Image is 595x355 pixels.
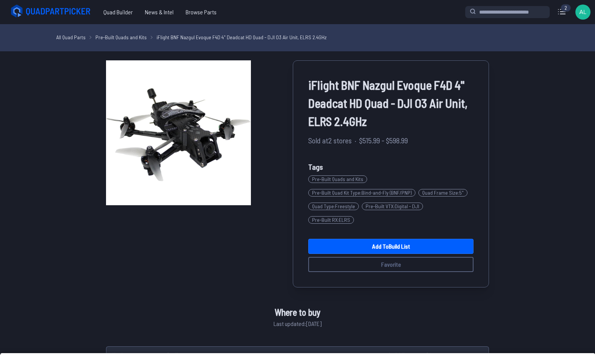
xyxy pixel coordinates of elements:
[362,203,423,210] span: Pre-Built VTX : Digital - DJI
[561,4,571,12] div: 2
[275,306,320,319] span: Where to buy
[97,5,139,20] a: Quad Builder
[308,135,352,146] span: Sold at 2 stores
[308,213,357,227] a: Pre-Built RX:ELRS
[308,257,474,272] button: Favorite
[308,216,354,224] span: Pre-Built RX : ELRS
[418,189,467,197] span: Quad Frame Size : 5"
[106,60,251,205] img: image
[359,135,408,146] span: $515.99 - $598.99
[95,33,147,41] a: Pre-Built Quads and Kits
[308,162,323,171] span: Tags
[56,33,86,41] a: All Quad Parts
[157,33,327,41] a: iFlight BNF Nazgul Evoque F4D 4" Deadcat HD Quad - DJI O3 Air Unit, ELRS 2.4GHz
[308,172,370,186] a: Pre-Built Quads and Kits
[180,5,223,20] a: Browse Parts
[575,5,590,20] img: User
[418,186,470,200] a: Quad Frame Size:5"
[308,76,474,130] span: iFlight BNF Nazgul Evoque F4D 4" Deadcat HD Quad - DJI O3 Air Unit, ELRS 2.4GHz
[139,5,180,20] a: News & Intel
[308,175,367,183] span: Pre-Built Quads and Kits
[308,186,418,200] a: Pre-Built Quad Kit Type:Bind-and-Fly (BNF/PNP)
[308,189,415,197] span: Pre-Built Quad Kit Type : Bind-and-Fly (BNF/PNP)
[362,200,426,213] a: Pre-Built VTX:Digital - DJI
[308,203,359,210] span: Quad Type : Freestyle
[355,135,356,146] span: ·
[308,200,362,213] a: Quad Type:Freestyle
[308,239,474,254] a: Add toBuild List
[274,319,321,328] span: Last updated: [DATE]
